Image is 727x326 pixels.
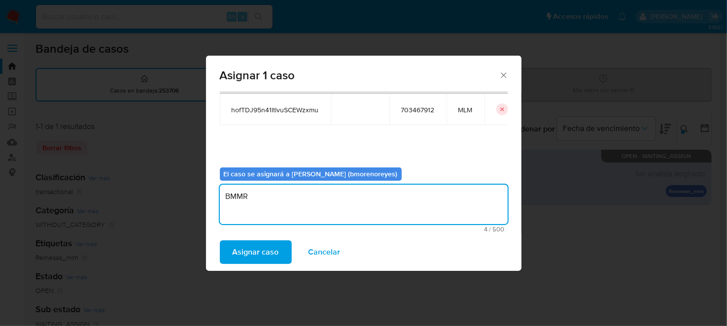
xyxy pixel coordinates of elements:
[496,103,508,115] button: icon-button
[220,240,292,264] button: Asignar caso
[233,241,279,263] span: Asignar caso
[401,105,435,114] span: 703467912
[296,240,353,264] button: Cancelar
[499,70,508,79] button: Cerrar ventana
[223,226,505,232] span: Máximo 500 caracteres
[224,169,398,179] b: El caso se asignará a [PERSON_NAME] (bmorenoreyes)
[458,105,473,114] span: MLM
[220,185,508,224] textarea: BMMR
[206,56,521,271] div: assign-modal
[309,241,341,263] span: Cancelar
[220,69,499,81] span: Asignar 1 caso
[232,105,319,114] span: hofTDJ95n41ltlvuSCEWzxmu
